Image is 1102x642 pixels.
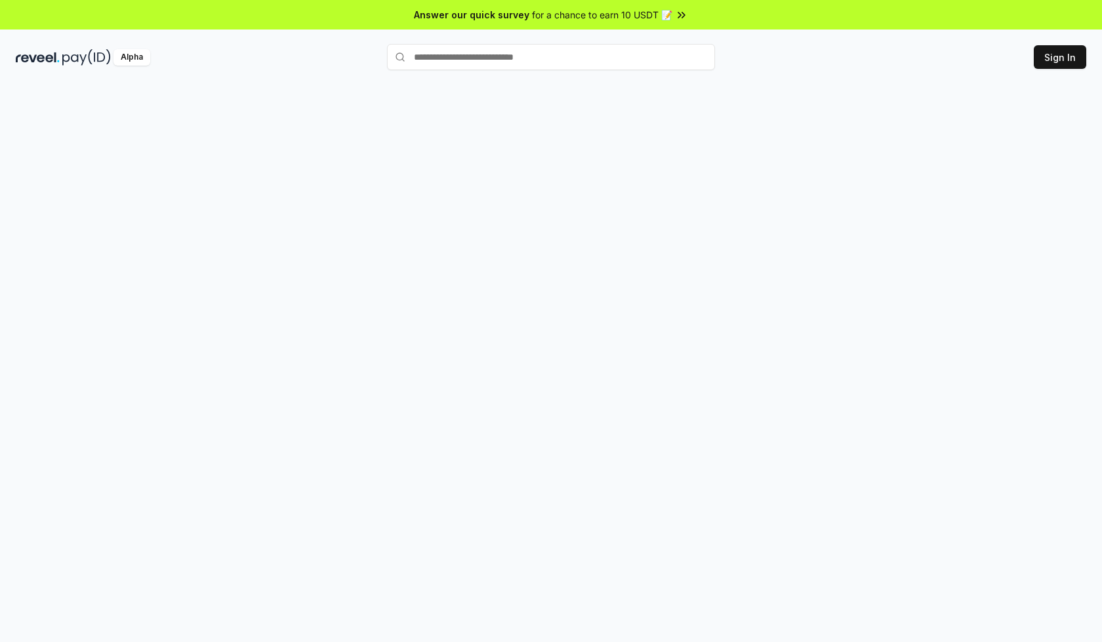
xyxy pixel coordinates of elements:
[62,49,111,66] img: pay_id
[532,8,672,22] span: for a chance to earn 10 USDT 📝
[113,49,150,66] div: Alpha
[1034,45,1086,69] button: Sign In
[414,8,529,22] span: Answer our quick survey
[16,49,60,66] img: reveel_dark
